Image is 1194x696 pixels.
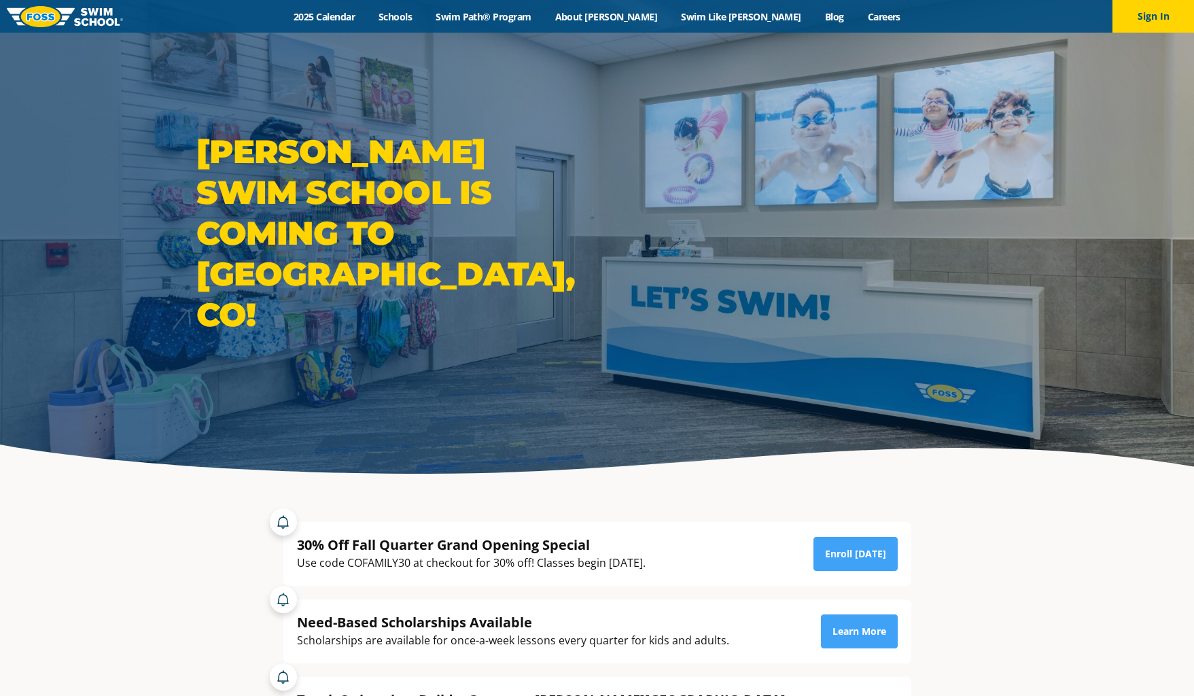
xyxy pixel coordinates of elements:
[813,537,898,571] a: Enroll [DATE]
[7,6,123,27] img: FOSS Swim School Logo
[297,631,729,650] div: Scholarships are available for once-a-week lessons every quarter for kids and adults.
[297,536,646,554] div: 30% Off Fall Quarter Grand Opening Special
[282,10,367,23] a: 2025 Calendar
[543,10,669,23] a: About [PERSON_NAME]
[821,614,898,648] a: Learn More
[297,613,729,631] div: Need-Based Scholarships Available
[297,554,646,572] div: Use code COFAMILY30 at checkout for 30% off! Classes begin [DATE].
[367,10,424,23] a: Schools
[856,10,912,23] a: Careers
[424,10,543,23] a: Swim Path® Program
[813,10,856,23] a: Blog
[669,10,813,23] a: Swim Like [PERSON_NAME]
[196,131,591,335] h1: [PERSON_NAME] Swim School is coming to [GEOGRAPHIC_DATA], CO!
